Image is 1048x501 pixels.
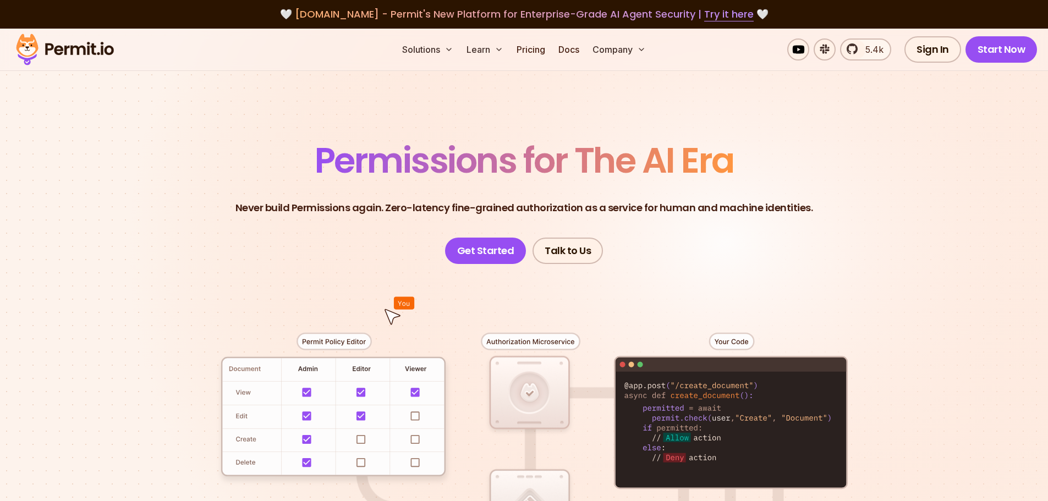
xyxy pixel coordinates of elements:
[859,43,884,56] span: 5.4k
[533,238,603,264] a: Talk to Us
[704,7,754,21] a: Try it here
[462,38,508,60] button: Learn
[588,38,650,60] button: Company
[965,36,1038,63] a: Start Now
[554,38,584,60] a: Docs
[512,38,550,60] a: Pricing
[398,38,458,60] button: Solutions
[295,7,754,21] span: [DOMAIN_NAME] - Permit's New Platform for Enterprise-Grade AI Agent Security |
[445,238,526,264] a: Get Started
[840,38,891,60] a: 5.4k
[11,31,119,68] img: Permit logo
[904,36,961,63] a: Sign In
[26,7,1022,22] div: 🤍 🤍
[235,200,813,216] p: Never build Permissions again. Zero-latency fine-grained authorization as a service for human and...
[315,136,734,185] span: Permissions for The AI Era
